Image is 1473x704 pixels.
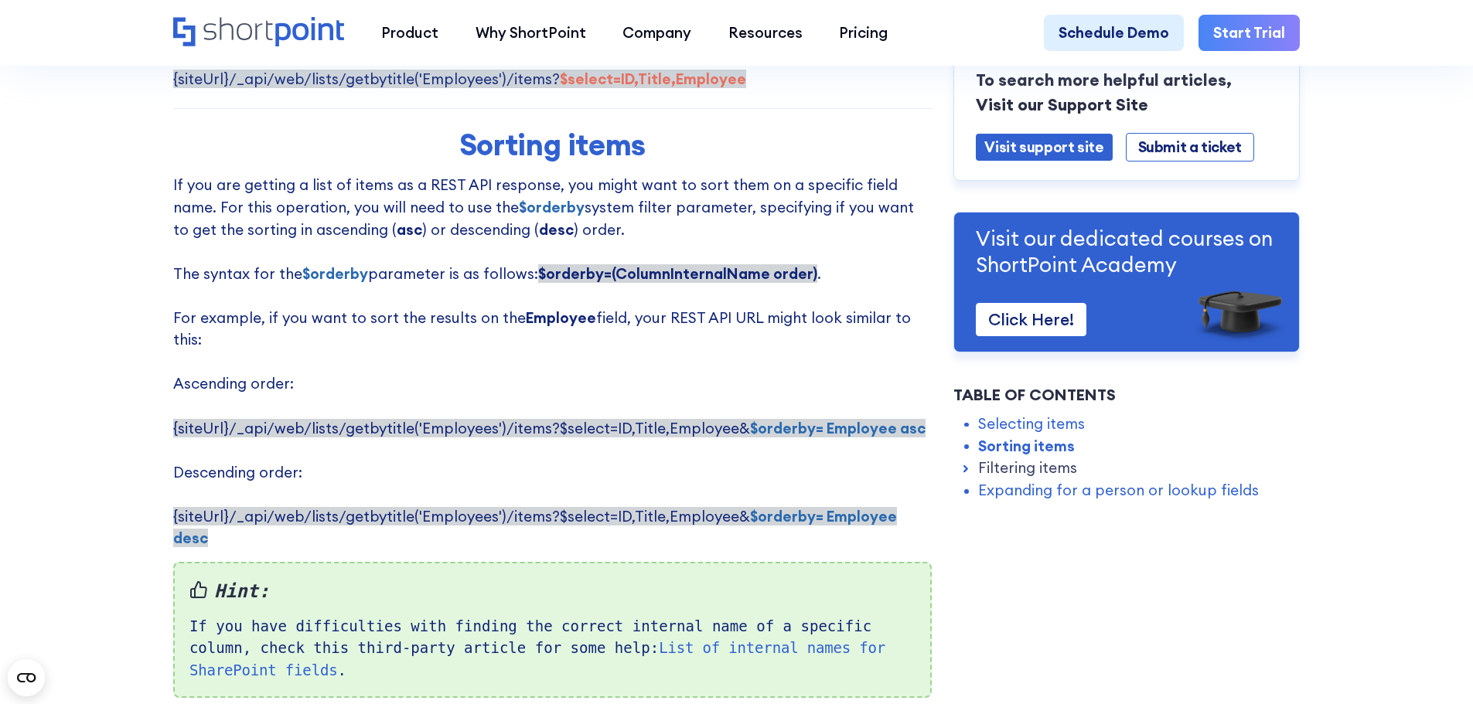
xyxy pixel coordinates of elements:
[976,67,1277,117] p: To search more helpful articles, Visit our Support Site
[397,220,422,239] strong: asc
[302,264,368,283] strong: $orderby
[457,15,605,52] a: Why ShortPoint
[976,302,1086,335] a: Click Here!
[173,174,932,549] p: If you are getting a list of items as a REST API response, you might want to sort them on a speci...
[173,70,746,88] span: {siteUrl}/_api/web/lists/getbytitle('Employees')/items?
[1126,132,1254,161] a: Submit a ticket
[1044,15,1184,52] a: Schedule Demo
[976,133,1112,160] a: Visit support site
[953,383,1300,406] div: Table of Contents
[560,70,746,88] strong: $select=ID,Title,Employee
[173,17,344,49] a: Home
[978,413,1085,435] a: Selecting items
[173,562,932,698] div: If you have difficulties with finding the correct internal name of a specific column, check this ...
[1195,525,1473,704] iframe: Chat Widget
[978,479,1259,502] a: Expanding for a person or lookup fields
[622,22,691,44] div: Company
[978,434,1075,457] a: Sorting items
[381,22,438,44] div: Product
[728,22,803,44] div: Resources
[539,220,574,239] strong: desc
[976,224,1277,277] p: Visit our dedicated courses on ShortPoint Academy
[839,22,888,44] div: Pricing
[189,639,885,678] a: List of internal names for SharePoint fields
[173,419,926,437] span: {siteUrl}/_api/web/lists/getbytitle('Employees')/items?$select=ID,Title,Employee&
[476,22,586,44] div: Why ShortPoint
[1199,15,1300,52] a: Start Trial
[750,419,926,437] strong: $orderby= Employee asc
[363,15,457,52] a: Product
[262,128,842,162] h2: Sorting items
[173,507,897,548] span: {siteUrl}/_api/web/lists/getbytitle('Employees')/items?$select=ID,Title,Employee&
[604,15,710,52] a: Company
[978,457,1077,479] a: Filtering items
[710,15,821,52] a: Resources
[519,198,585,216] strong: $orderby
[538,264,817,283] strong: $orderby=(ColumnInternalName order)
[526,308,596,327] strong: Employee
[8,659,45,696] button: Open CMP widget
[189,578,916,606] em: Hint:
[821,15,907,52] a: Pricing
